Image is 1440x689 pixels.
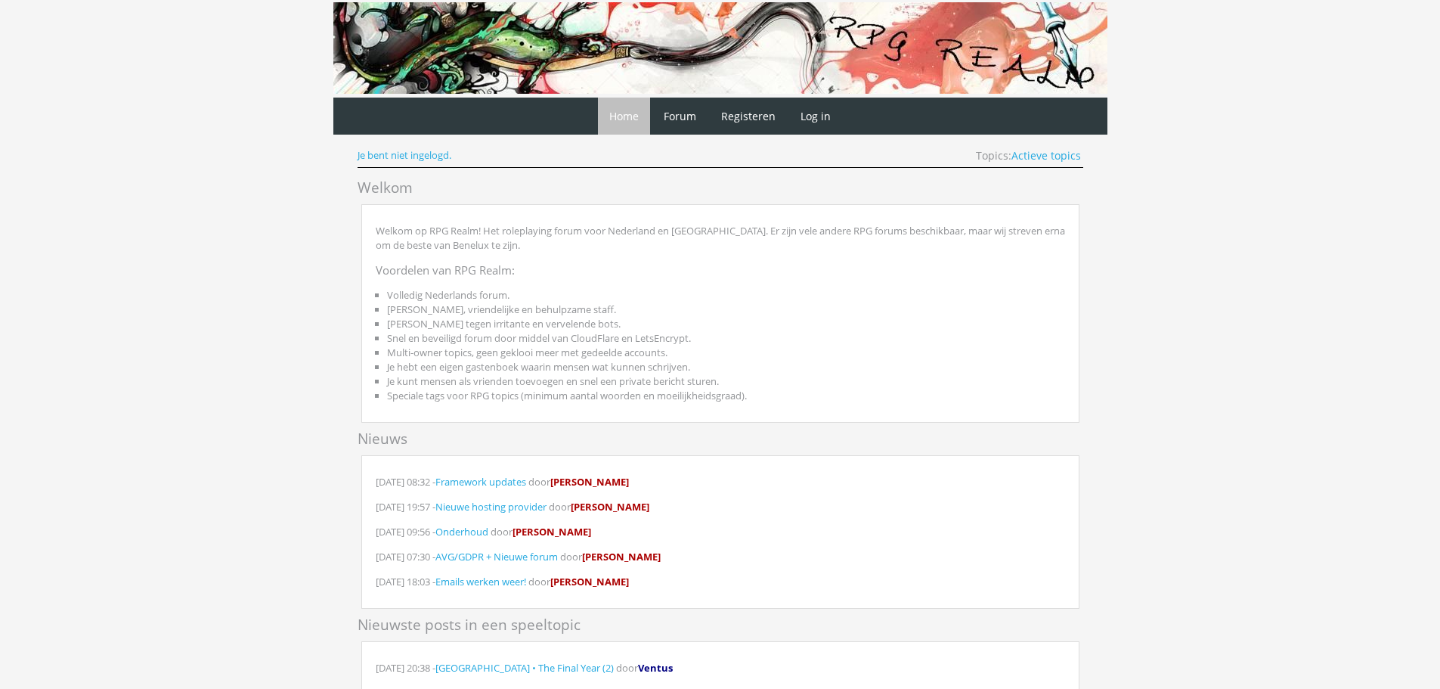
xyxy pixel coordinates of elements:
li: Speciale tags voor RPG topics (minimum aantal woorden en moeilijkheidsgraad). [387,389,1065,403]
p: [DATE] 20:38 - [376,656,1065,681]
img: RPG Realm - Banner [333,2,1107,94]
a: Je bent niet ingelogd. [358,148,451,162]
p: [DATE] 09:56 - [376,520,1065,545]
span: door [528,575,629,588]
a: Framework updates [435,475,526,489]
a: [PERSON_NAME] [513,525,591,538]
p: [DATE] 18:03 - [376,570,1065,594]
a: [PERSON_NAME] [582,550,661,563]
a: Actieve topics [1011,148,1081,163]
a: Ventus [638,661,673,675]
span: door [528,475,629,489]
a: Emails werken weer! [435,575,526,588]
a: Onderhoud [435,525,488,538]
li: Snel en beveiligd forum door middel van CloudFlare en LetsEncrypt. [387,331,1065,346]
span: Welkom [358,178,413,197]
li: [PERSON_NAME] tegen irritante en vervelende bots. [387,317,1065,331]
span: Nieuwste posts in een speeltopic [358,615,581,635]
li: Volledig Nederlands forum. [387,288,1065,303]
span: Nieuws [358,429,407,448]
span: door [560,550,661,563]
a: AVG/GDPR + Nieuwe forum [435,550,558,563]
a: [GEOGRAPHIC_DATA] • The Final Year (2) [435,661,614,675]
span: door [616,661,673,675]
a: Registeren [710,98,787,135]
a: Nieuwe hosting provider [435,500,547,514]
h3: Voordelen van RPG Realm: [376,258,1065,283]
a: [PERSON_NAME] [571,500,649,514]
span: door [491,525,591,538]
a: [PERSON_NAME] [550,575,629,588]
li: Je hebt een eigen gastenboek waarin mensen wat kunnen schrijven. [387,360,1065,374]
a: Home [598,98,650,135]
span: door [549,500,649,514]
a: [PERSON_NAME] [550,475,629,489]
a: Log in [789,98,842,135]
li: [PERSON_NAME], vriendelijke en behulpzame staff. [387,303,1065,317]
p: [DATE] 08:32 - [376,470,1065,495]
p: [DATE] 19:57 - [376,495,1065,520]
span: Topics: [976,148,1081,163]
p: [DATE] 07:30 - [376,545,1065,570]
a: Forum [652,98,708,135]
p: Welkom op RPG Realm! Het roleplaying forum voor Nederland en [GEOGRAPHIC_DATA]. Er zijn vele ande... [376,219,1065,258]
li: Je kunt mensen als vrienden toevoegen en snel een private bericht sturen. [387,374,1065,389]
li: Multi-owner topics, geen geklooi meer met gedeelde accounts. [387,346,1065,360]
